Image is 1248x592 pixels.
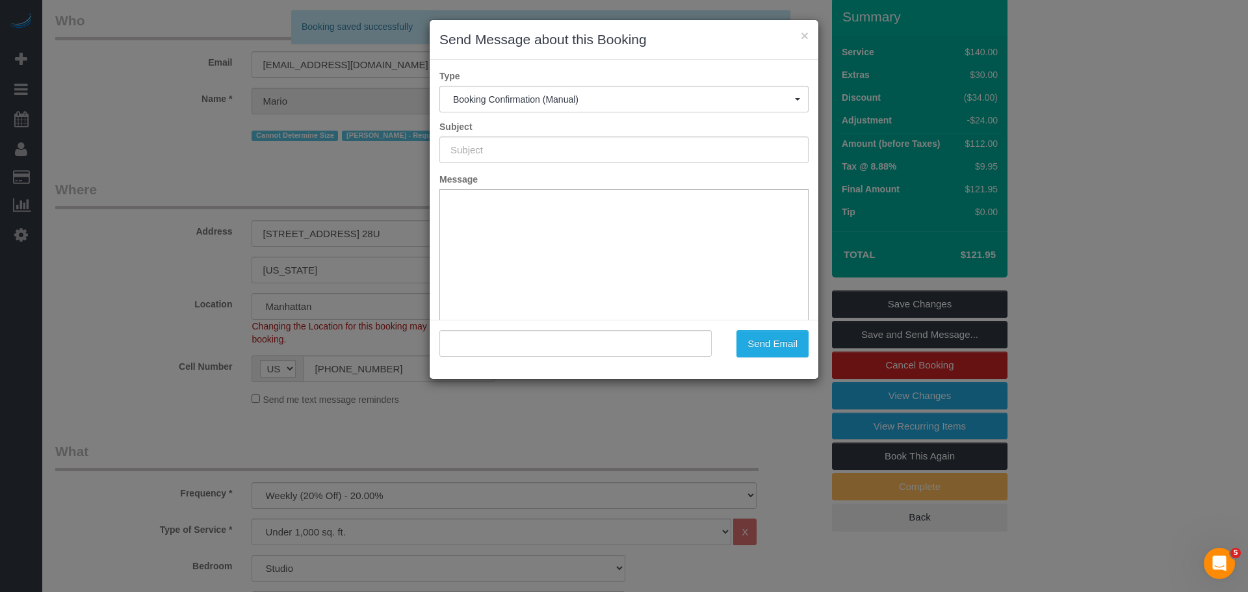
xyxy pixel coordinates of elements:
[439,86,809,112] button: Booking Confirmation (Manual)
[430,173,818,186] label: Message
[801,29,809,42] button: ×
[1204,548,1235,579] iframe: Intercom live chat
[1230,548,1241,558] span: 5
[439,136,809,163] input: Subject
[736,330,809,357] button: Send Email
[453,94,795,105] span: Booking Confirmation (Manual)
[430,120,818,133] label: Subject
[439,30,809,49] h3: Send Message about this Booking
[430,70,818,83] label: Type
[440,190,808,393] iframe: Rich Text Editor, editor1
